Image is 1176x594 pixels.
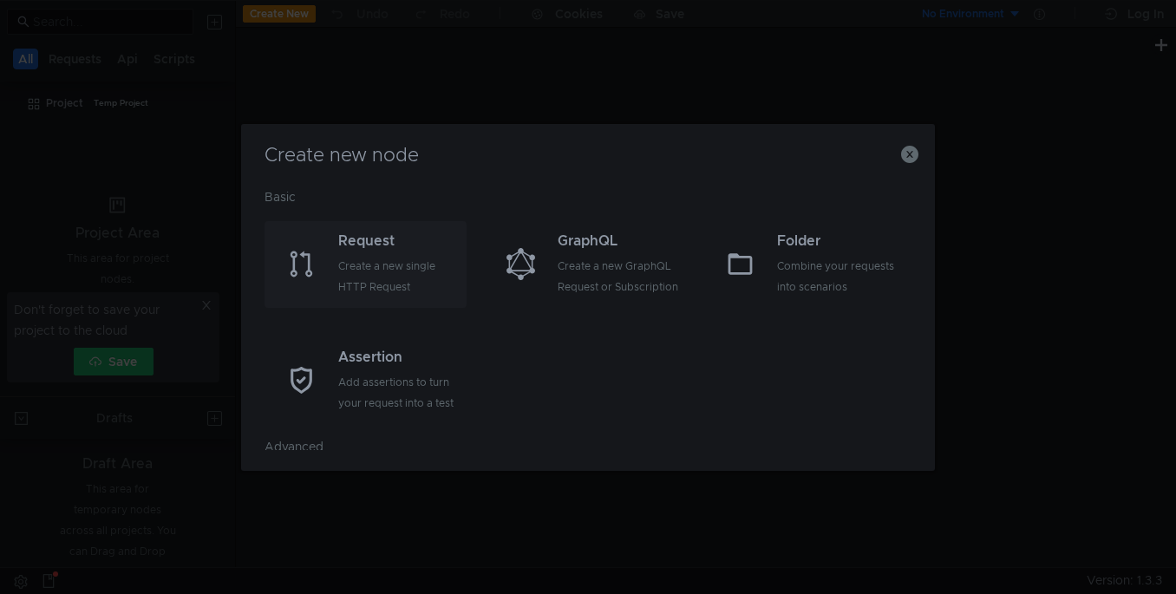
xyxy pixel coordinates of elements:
[777,256,901,297] div: Combine your requests into scenarios
[265,186,911,221] div: Basic
[338,347,462,368] div: Assertion
[338,231,462,251] div: Request
[558,256,682,297] div: Create a new GraphQL Request or Subscription
[265,436,911,471] div: Advanced
[262,145,914,166] h3: Create new node
[338,372,462,414] div: Add assertions to turn your request into a test
[558,231,682,251] div: GraphQL
[777,231,901,251] div: Folder
[338,256,462,297] div: Create a new single HTTP Request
